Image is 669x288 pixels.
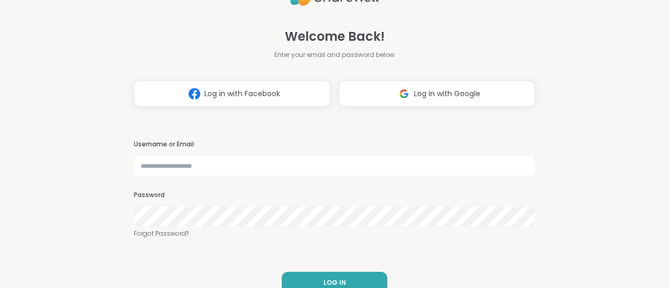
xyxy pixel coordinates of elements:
h3: Password [134,191,535,200]
button: Log in with Facebook [134,80,330,107]
span: Log in with Facebook [204,88,280,99]
span: Log in with Google [414,88,480,99]
img: ShareWell Logomark [394,84,414,103]
h3: Username or Email [134,140,535,149]
button: Log in with Google [339,80,535,107]
span: Enter your email and password below [274,50,395,60]
a: Forgot Password? [134,229,535,238]
img: ShareWell Logomark [184,84,204,103]
span: LOG IN [324,278,346,287]
span: Welcome Back! [285,27,385,46]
